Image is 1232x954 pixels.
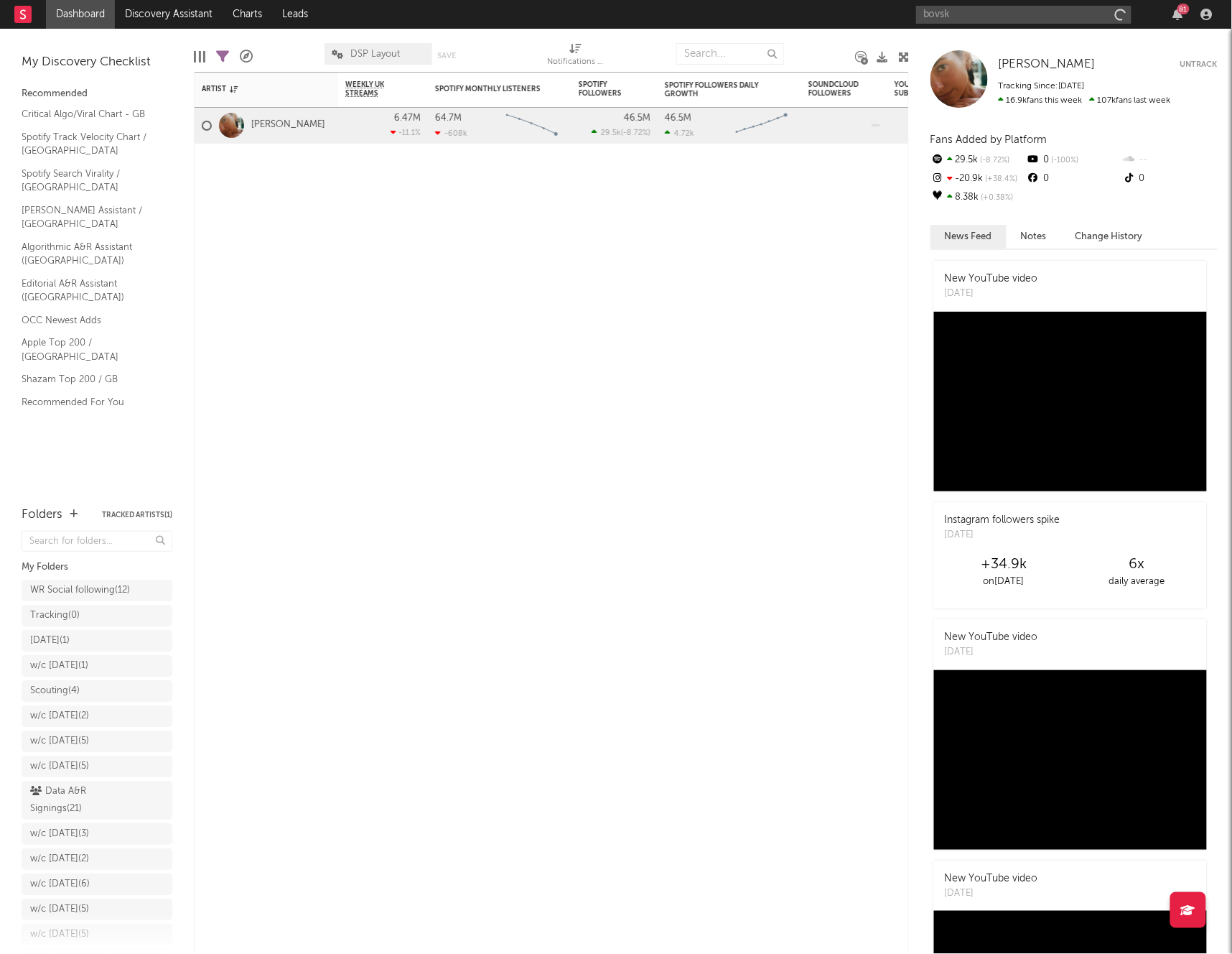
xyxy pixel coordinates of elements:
svg: Chart title [500,108,564,144]
span: Weekly UK Streams [345,80,399,98]
div: -608k [435,129,467,138]
a: Scouting(4) [22,680,172,702]
div: w/c [DATE] ( 6 ) [30,876,90,893]
div: 0 [1122,170,1218,188]
div: w/c [DATE] ( 2 ) [30,708,89,725]
a: [PERSON_NAME] [999,57,1096,72]
a: w/c [DATE](3) [22,823,172,845]
div: Filters(1 of 1) [216,36,229,78]
div: My Discovery Checklist [22,54,172,71]
div: My Folders [22,559,172,576]
div: 0 [1026,170,1121,188]
input: Search for folders... [22,531,172,552]
span: 107k fans last week [999,96,1171,105]
div: w/c [DATE] ( 3 ) [30,825,89,843]
div: 6.47M [394,114,421,123]
span: 16.9k fans this week [999,96,1083,105]
div: 0 [1026,151,1121,170]
div: [DATE] [945,645,1038,659]
div: Edit Columns [194,36,205,78]
a: w/c [DATE](2) [22,705,172,727]
span: -100 % [1049,157,1078,165]
a: [DATE](1) [22,630,172,652]
div: Scouting ( 4 ) [30,682,80,700]
div: 0 [895,108,966,143]
div: daily average [1070,573,1203,591]
svg: Chart title [729,108,794,144]
div: 4.72k [665,129,694,138]
button: News Feed [930,225,1007,249]
a: Apple Top 200 / [GEOGRAPHIC_DATA] [22,335,158,364]
span: DSP Layout [350,50,400,59]
button: Save [437,52,456,60]
span: -8.72 % [623,129,648,137]
a: w/c [DATE](5) [22,924,172,945]
span: +38.4 % [984,175,1018,183]
span: 29.5k [601,129,621,137]
a: w/c [DATE](5) [22,756,172,777]
div: 8.38k [930,188,1026,207]
div: New YouTube video [945,871,1038,886]
div: [DATE] [945,886,1038,901]
div: Data A&R Signings ( 21 ) [30,783,131,818]
a: Recommended For You [22,394,158,410]
div: 46.5M [624,114,650,123]
a: [PERSON_NAME] Assistant / [GEOGRAPHIC_DATA] [22,203,158,232]
div: New YouTube video [945,630,1038,645]
a: w/c [DATE](5) [22,899,172,920]
div: w/c [DATE] ( 5 ) [30,901,89,918]
a: w/c [DATE](1) [22,655,172,677]
div: Tracking ( 0 ) [30,607,80,624]
span: -8.72 % [979,157,1010,165]
div: -- [1122,151,1218,170]
a: [PERSON_NAME] [251,119,325,131]
div: New YouTube video [945,272,1038,287]
div: 6 x [1070,556,1203,573]
div: [DATE] ( 1 ) [30,632,70,649]
a: Shazam Top 200 / GB [22,371,158,387]
input: Search for artists [916,6,1131,24]
a: Data A&R Signings(21) [22,781,172,820]
div: on [DATE] [938,573,1070,591]
span: Fans Added by Platform [930,134,1047,145]
div: w/c [DATE] ( 5 ) [30,733,89,750]
div: Artist [202,85,309,93]
div: ( ) [592,128,650,137]
a: w/c [DATE](2) [22,848,172,870]
div: [DATE] [945,528,1060,542]
a: Spotify Track Velocity Chart / [GEOGRAPHIC_DATA] [22,129,158,159]
button: 81 [1173,9,1183,20]
div: Spotify Followers Daily Growth [665,81,773,98]
a: Tracking(0) [22,605,172,626]
a: OCC Newest Adds [22,312,158,328]
div: w/c [DATE] ( 2 ) [30,851,89,868]
div: -11.1 % [391,128,421,137]
div: +34.9k [938,556,1070,573]
div: A&R Pipeline [240,36,253,78]
a: w/c [DATE](6) [22,874,172,895]
div: [DATE] [945,287,1038,301]
span: [PERSON_NAME] [999,58,1096,70]
a: Editorial A&R Assistant ([GEOGRAPHIC_DATA]) [22,276,158,305]
div: Notifications (Artist) [547,36,605,78]
button: Tracked Artists(1) [102,511,172,519]
a: Critical Algo/Viral Chart - GB [22,106,158,122]
div: WR Social following ( 12 ) [30,582,130,599]
div: Notifications (Artist) [547,54,605,71]
a: Spotify Search Virality / [GEOGRAPHIC_DATA] [22,166,158,195]
a: WR Social following(12) [22,580,172,601]
span: Tracking Since: [DATE] [999,82,1085,91]
div: -20.9k [930,170,1026,188]
div: Folders [22,506,62,524]
div: Instagram followers spike [945,513,1060,528]
div: 46.5M [665,114,691,123]
div: 29.5k [930,151,1026,170]
div: 64.7M [435,114,462,123]
div: YouTube Subscribers [895,80,945,98]
div: w/c [DATE] ( 1 ) [30,657,88,675]
div: Spotify Followers [579,80,629,98]
div: Spotify Monthly Listeners [435,85,543,93]
button: Untrack [1180,57,1218,72]
div: SoundCloud Followers [808,80,859,98]
div: Recommended [22,85,172,103]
